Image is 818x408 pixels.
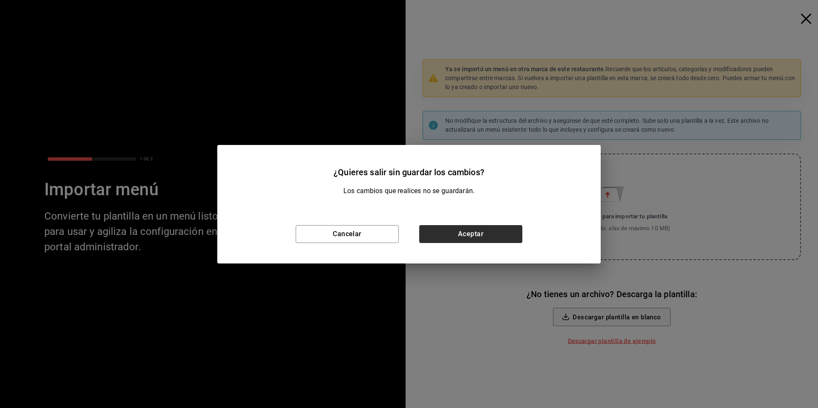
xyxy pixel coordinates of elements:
[419,225,522,243] button: Aceptar
[333,230,362,238] font: Cancelar
[458,230,484,238] font: Aceptar
[334,167,484,177] font: ¿Quieres salir sin guardar los cambios?
[343,187,475,195] font: Los cambios que realices no se guardarán.
[296,225,399,243] button: Cancelar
